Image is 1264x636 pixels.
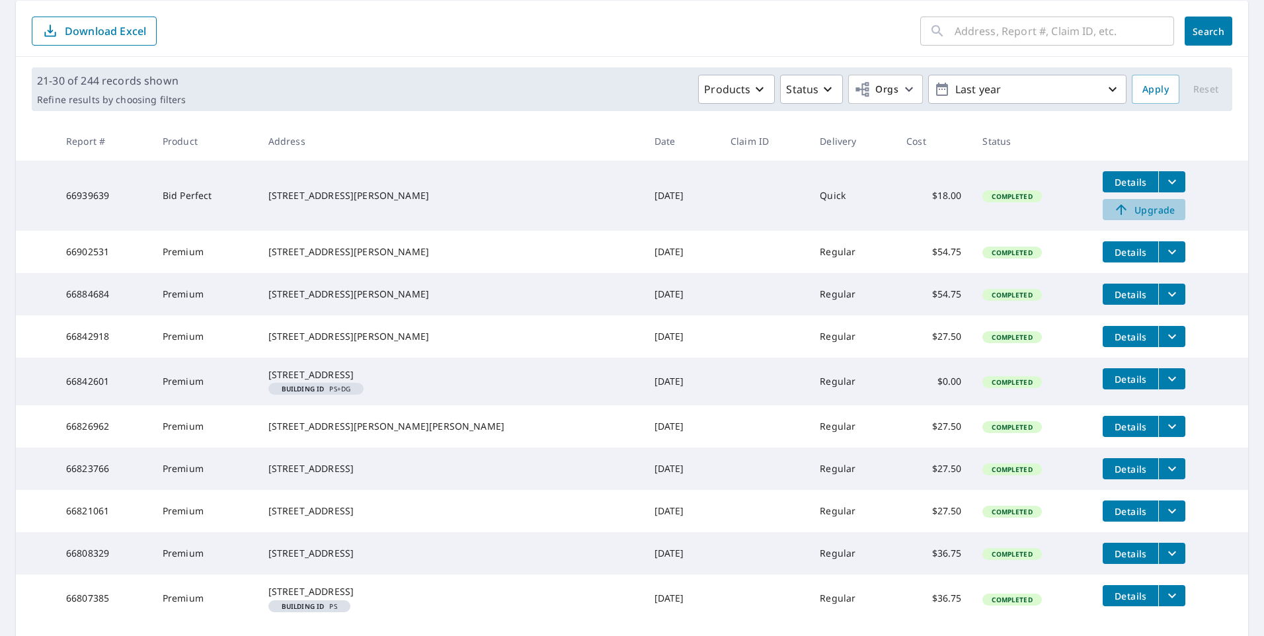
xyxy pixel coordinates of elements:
button: detailsBtn-66823766 [1103,458,1158,479]
td: [DATE] [644,575,720,622]
th: Address [258,122,644,161]
p: Products [704,81,750,97]
p: 21-30 of 244 records shown [37,73,186,89]
span: Details [1111,420,1150,433]
th: Delivery [809,122,896,161]
th: Report # [56,122,152,161]
td: Premium [152,231,258,273]
td: [DATE] [644,405,720,448]
td: $54.75 [896,231,972,273]
span: Details [1111,505,1150,518]
td: Quick [809,161,896,231]
td: [DATE] [644,273,720,315]
td: $27.50 [896,448,972,490]
span: PS [274,603,345,610]
th: Claim ID [720,122,809,161]
button: Search [1185,17,1232,46]
td: $36.75 [896,575,972,622]
td: [DATE] [644,490,720,532]
div: [STREET_ADDRESS] [268,547,633,560]
span: Details [1111,288,1150,301]
div: [STREET_ADDRESS][PERSON_NAME] [268,189,633,202]
span: Completed [984,465,1040,474]
button: detailsBtn-66842918 [1103,326,1158,347]
div: [STREET_ADDRESS] [268,585,633,598]
td: Bid Perfect [152,161,258,231]
button: filesDropdownBtn-66807385 [1158,585,1185,606]
span: Completed [984,507,1040,516]
button: detailsBtn-66939639 [1103,171,1158,192]
td: Regular [809,490,896,532]
td: [DATE] [644,315,720,358]
td: Regular [809,273,896,315]
td: 66884684 [56,273,152,315]
p: Status [786,81,818,97]
button: detailsBtn-66807385 [1103,585,1158,606]
a: Upgrade [1103,199,1185,220]
td: Regular [809,448,896,490]
button: filesDropdownBtn-66939639 [1158,171,1185,192]
td: Premium [152,575,258,622]
div: [STREET_ADDRESS][PERSON_NAME][PERSON_NAME] [268,420,633,433]
th: Status [972,122,1092,161]
td: Regular [809,532,896,575]
td: $0.00 [896,358,972,405]
th: Date [644,122,720,161]
span: Details [1111,331,1150,343]
td: $18.00 [896,161,972,231]
span: Completed [984,192,1040,201]
button: Orgs [848,75,923,104]
td: Premium [152,532,258,575]
span: Apply [1142,81,1169,98]
td: $27.50 [896,405,972,448]
td: 66842601 [56,358,152,405]
div: [STREET_ADDRESS][PERSON_NAME] [268,245,633,258]
td: 66808329 [56,532,152,575]
button: filesDropdownBtn-66842601 [1158,368,1185,389]
p: Refine results by choosing filters [37,94,186,106]
th: Cost [896,122,972,161]
input: Address, Report #, Claim ID, etc. [955,13,1174,50]
div: [STREET_ADDRESS][PERSON_NAME] [268,330,633,343]
button: filesDropdownBtn-66808329 [1158,543,1185,564]
td: Regular [809,231,896,273]
span: Completed [984,333,1040,342]
span: Completed [984,248,1040,257]
button: Status [780,75,843,104]
td: Premium [152,358,258,405]
td: [DATE] [644,358,720,405]
button: detailsBtn-66884684 [1103,284,1158,305]
td: 66902531 [56,231,152,273]
td: 66939639 [56,161,152,231]
button: filesDropdownBtn-66842918 [1158,326,1185,347]
button: Products [698,75,775,104]
button: filesDropdownBtn-66823766 [1158,458,1185,479]
td: [DATE] [644,231,720,273]
td: $54.75 [896,273,972,315]
td: Premium [152,273,258,315]
button: detailsBtn-66902531 [1103,241,1158,262]
span: Details [1111,590,1150,602]
button: detailsBtn-66842601 [1103,368,1158,389]
button: Apply [1132,75,1179,104]
button: detailsBtn-66826962 [1103,416,1158,437]
button: filesDropdownBtn-66821061 [1158,500,1185,522]
td: Regular [809,358,896,405]
span: Details [1111,547,1150,560]
td: Regular [809,315,896,358]
td: 66821061 [56,490,152,532]
td: 66807385 [56,575,152,622]
em: Building ID [282,603,325,610]
span: Completed [984,549,1040,559]
button: filesDropdownBtn-66902531 [1158,241,1185,262]
span: Completed [984,422,1040,432]
td: [DATE] [644,161,720,231]
td: Premium [152,405,258,448]
td: Premium [152,315,258,358]
button: detailsBtn-66821061 [1103,500,1158,522]
div: [STREET_ADDRESS][PERSON_NAME] [268,288,633,301]
td: Premium [152,490,258,532]
span: Completed [984,378,1040,387]
span: Details [1111,246,1150,258]
td: $36.75 [896,532,972,575]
